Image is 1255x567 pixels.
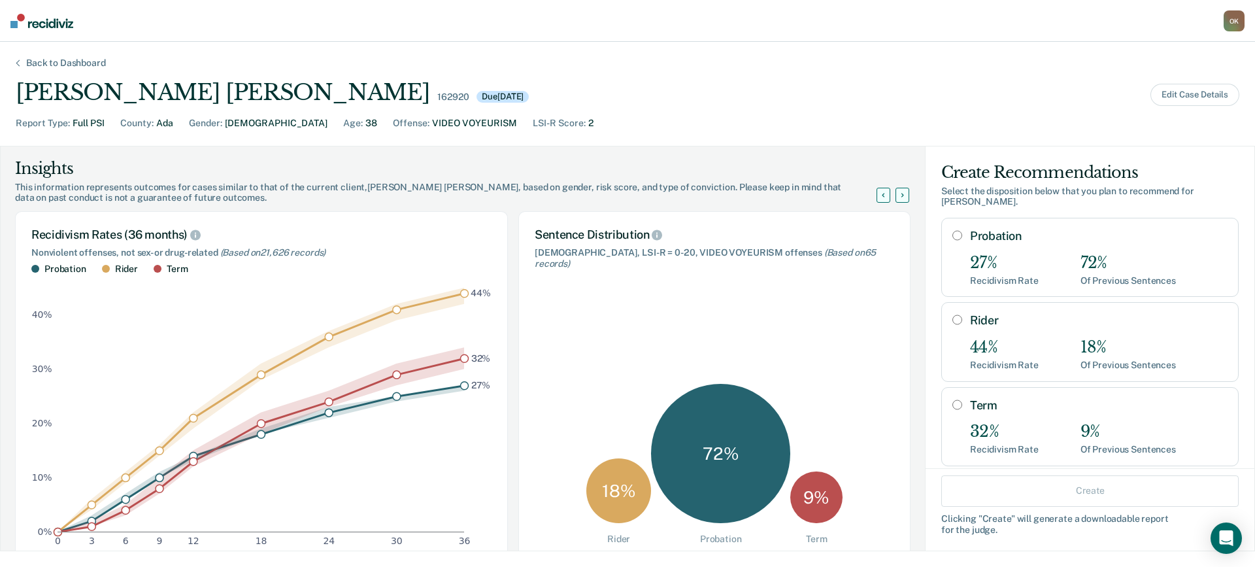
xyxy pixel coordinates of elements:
[471,380,491,390] text: 27%
[437,92,469,103] div: 162920
[393,116,429,130] div: Offense :
[607,534,630,545] div: Rider
[1150,84,1239,106] button: Edit Case Details
[44,264,86,275] div: Probation
[391,536,403,546] text: 30
[15,158,892,179] div: Insights
[157,536,163,546] text: 9
[535,247,894,269] div: [DEMOGRAPHIC_DATA], LSI-R = 0-20, VIDEO VOYEURISM offenses
[970,444,1039,455] div: Recidivism Rate
[31,228,492,242] div: Recidivism Rates (36 months)
[323,536,335,546] text: 24
[156,116,173,130] div: Ada
[586,458,651,523] div: 18 %
[477,91,529,103] div: Due [DATE]
[89,536,95,546] text: 3
[970,422,1039,441] div: 32%
[10,14,73,28] img: Recidiviz
[1080,444,1176,455] div: Of Previous Sentences
[58,288,464,532] g: area
[432,116,517,130] div: VIDEO VOYEURISM
[970,254,1039,273] div: 27%
[32,309,52,537] g: y-axis tick label
[941,162,1239,183] div: Create Recommendations
[970,275,1039,286] div: Recidivism Rate
[970,229,1228,243] label: Probation
[970,398,1228,413] label: Term
[1080,275,1176,286] div: Of Previous Sentences
[1080,254,1176,273] div: 72%
[535,247,876,269] span: (Based on 65 records )
[806,534,827,545] div: Term
[1080,338,1176,357] div: 18%
[32,309,52,320] text: 40%
[15,182,892,204] div: This information represents outcomes for cases similar to that of the current client, [PERSON_NAM...
[188,536,199,546] text: 12
[256,536,267,546] text: 18
[120,116,154,130] div: County :
[588,116,594,130] div: 2
[115,264,138,275] div: Rider
[970,338,1039,357] div: 44%
[471,352,491,363] text: 32%
[1224,10,1245,31] button: OK
[1224,10,1245,31] div: O K
[31,247,492,258] div: Nonviolent offenses, not sex- or drug-related
[55,536,470,546] g: x-axis tick label
[970,360,1039,371] div: Recidivism Rate
[459,536,471,546] text: 36
[471,288,491,390] g: text
[55,536,61,546] text: 0
[700,534,742,545] div: Probation
[214,549,309,560] g: x-axis label
[38,526,52,537] text: 0%
[790,472,843,524] div: 9 %
[225,116,327,130] div: [DEMOGRAPHIC_DATA]
[73,116,105,130] div: Full PSI
[16,116,70,130] div: Report Type :
[220,247,326,258] span: (Based on 21,626 records )
[32,364,52,374] text: 30%
[365,116,377,130] div: 38
[941,513,1239,535] div: Clicking " Create " will generate a downloadable report for the judge.
[1080,360,1176,371] div: Of Previous Sentences
[651,384,790,523] div: 72 %
[1080,422,1176,441] div: 9%
[16,79,429,106] div: [PERSON_NAME] [PERSON_NAME]
[123,536,129,546] text: 6
[167,264,188,275] div: Term
[343,116,363,130] div: Age :
[941,475,1239,506] button: Create
[941,186,1239,208] div: Select the disposition below that you plan to recommend for [PERSON_NAME] .
[32,472,52,483] text: 10%
[32,418,52,428] text: 20%
[533,116,586,130] div: LSI-R Score :
[471,288,491,298] text: 44%
[1211,523,1242,554] div: Open Intercom Messenger
[10,58,122,69] div: Back to Dashboard
[214,549,309,560] text: Months since release
[970,313,1228,328] label: Rider
[189,116,222,130] div: Gender :
[535,228,894,242] div: Sentence Distribution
